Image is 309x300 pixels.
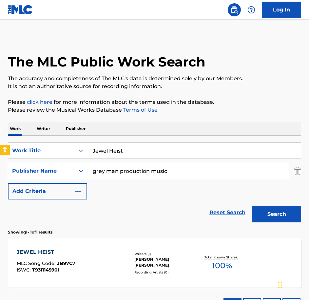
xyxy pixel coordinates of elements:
p: Writer [35,122,52,136]
img: 9d2ae6d4665cec9f34b9.svg [74,187,82,195]
img: help [247,6,255,14]
h1: The MLC Public Work Search [8,54,205,70]
div: [PERSON_NAME] [PERSON_NAME] [134,256,198,268]
iframe: Chat Widget [276,269,309,300]
p: Showing 1 - 1 of 1 results [8,229,52,235]
span: MLC Song Code : [17,260,57,266]
p: Publisher [64,122,87,136]
a: JEWEL HEISTMLC Song Code:JB97C7ISWC:T9311145901Writers (1)[PERSON_NAME] [PERSON_NAME]Recording Ar... [8,238,301,288]
div: Writers ( 1 ) [134,252,198,256]
span: JB97C7 [57,260,75,266]
img: Delete Criterion [294,163,301,179]
p: Please for more information about the terms used in the database. [8,98,301,106]
span: ISWC : [17,267,32,273]
p: Please review the Musical Works Database [8,106,301,114]
form: Search Form [8,142,301,226]
a: Log In [262,2,301,18]
div: Drag [278,275,282,295]
img: MLC Logo [8,5,33,14]
button: Add Criteria [8,183,87,199]
img: search [230,6,238,14]
a: click here [27,99,52,105]
span: T9311145901 [32,267,59,273]
button: Search [252,206,301,222]
span: 100 % [212,260,232,272]
p: Total Known Shares: [204,255,240,260]
div: Recording Artists ( 0 ) [134,270,198,275]
div: Work Title [12,147,71,155]
p: The accuracy and completeness of The MLC's data is determined solely by our Members. [8,75,301,83]
div: Publisher Name [12,167,71,175]
p: It is not an authoritative source for recording information. [8,83,301,90]
div: Help [245,3,258,16]
a: Reset Search [206,205,249,220]
div: JEWEL HEIST [17,248,75,256]
a: Public Search [228,3,241,16]
a: Terms of Use [122,107,158,113]
p: Work [8,122,23,136]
